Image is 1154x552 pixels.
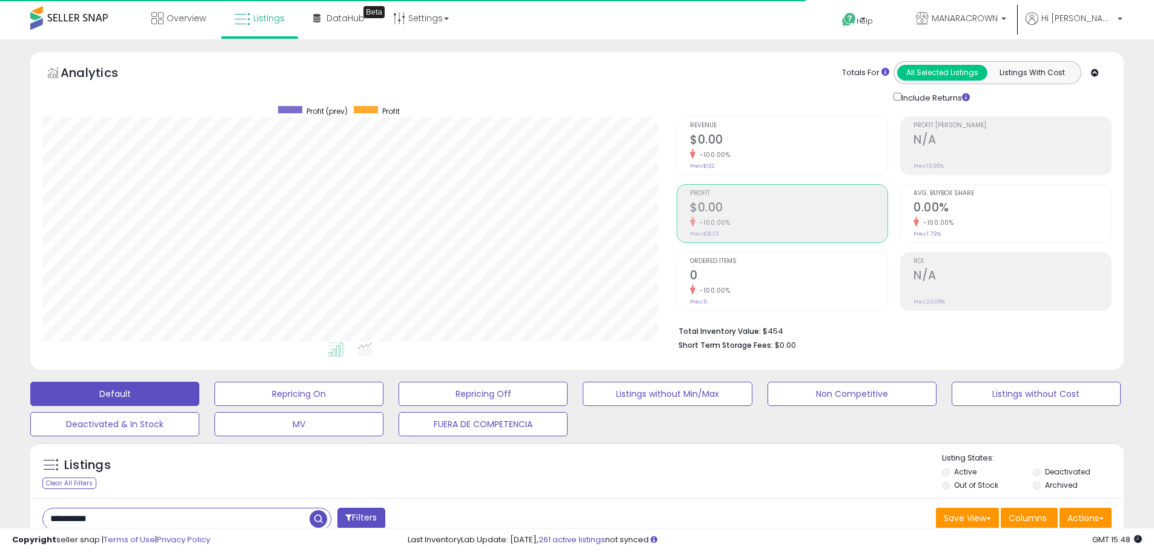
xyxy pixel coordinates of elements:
button: All Selected Listings [897,65,987,81]
h2: N/A [914,268,1111,285]
h2: $0.00 [690,201,887,217]
h5: Analytics [61,64,142,84]
div: Include Returns [884,90,984,104]
span: Overview [167,12,206,24]
p: Listing States: [942,453,1124,464]
small: Prev: 6 [690,298,707,305]
div: Totals For [842,67,889,79]
h2: N/A [914,133,1111,149]
span: $0.00 [775,339,796,351]
span: ROI [914,258,1111,265]
label: Active [954,467,977,477]
i: Get Help [841,12,857,27]
div: Last InventoryLab Update: [DATE], not synced. [408,534,1142,546]
b: Total Inventory Value: [678,326,761,336]
small: -100.00% [919,218,953,227]
span: Listings [253,12,285,24]
div: Tooltip anchor [363,6,385,18]
label: Out of Stock [954,480,998,490]
button: Repricing On [214,382,383,406]
a: 261 active listings [539,534,605,545]
h2: 0 [690,268,887,285]
label: Deactivated [1045,467,1090,477]
span: Columns [1009,512,1047,524]
button: Default [30,382,199,406]
small: Prev: 13.85% [914,162,944,170]
h2: $0.00 [690,133,887,149]
a: Terms of Use [104,534,155,545]
span: Profit (prev) [307,106,348,116]
a: Privacy Policy [157,534,210,545]
span: Profit [382,106,400,116]
span: Help [857,16,873,26]
small: -100.00% [695,286,730,295]
span: Avg. Buybox Share [914,190,1111,197]
span: Revenue [690,122,887,129]
div: Clear All Filters [42,477,96,489]
h2: 0.00% [914,201,1111,217]
b: Short Term Storage Fees: [678,340,773,350]
a: Help [832,3,897,39]
button: Listings without Min/Max [583,382,752,406]
button: Deactivated & In Stock [30,412,199,436]
button: Listings With Cost [987,65,1077,81]
strong: Copyright [12,534,56,545]
small: Prev: $18.23 [690,230,719,238]
button: Actions [1059,508,1112,528]
span: Ordered Items [690,258,887,265]
small: Prev: 1.79% [914,230,941,238]
button: Listings without Cost [952,382,1121,406]
small: -100.00% [695,218,730,227]
span: Profit [690,190,887,197]
button: FUERA DE COMPETENCIA [399,412,568,436]
span: Hi [PERSON_NAME] [1041,12,1114,24]
button: Filters [337,508,385,529]
button: Save View [936,508,999,528]
h5: Listings [64,457,111,474]
div: seller snap | | [12,534,210,546]
span: DataHub [327,12,365,24]
li: $454 [678,323,1103,338]
span: Profit [PERSON_NAME] [914,122,1111,129]
span: MANARACROWN [932,12,998,24]
button: MV [214,412,383,436]
button: Columns [1001,508,1058,528]
button: Repricing Off [399,382,568,406]
small: Prev: $132 [690,162,715,170]
span: 2025-08-15 15:48 GMT [1092,534,1142,545]
a: Hi [PERSON_NAME] [1026,12,1122,39]
button: Non Competitive [768,382,937,406]
small: -100.00% [695,150,730,159]
label: Archived [1045,480,1078,490]
small: Prev: 26.08% [914,298,945,305]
